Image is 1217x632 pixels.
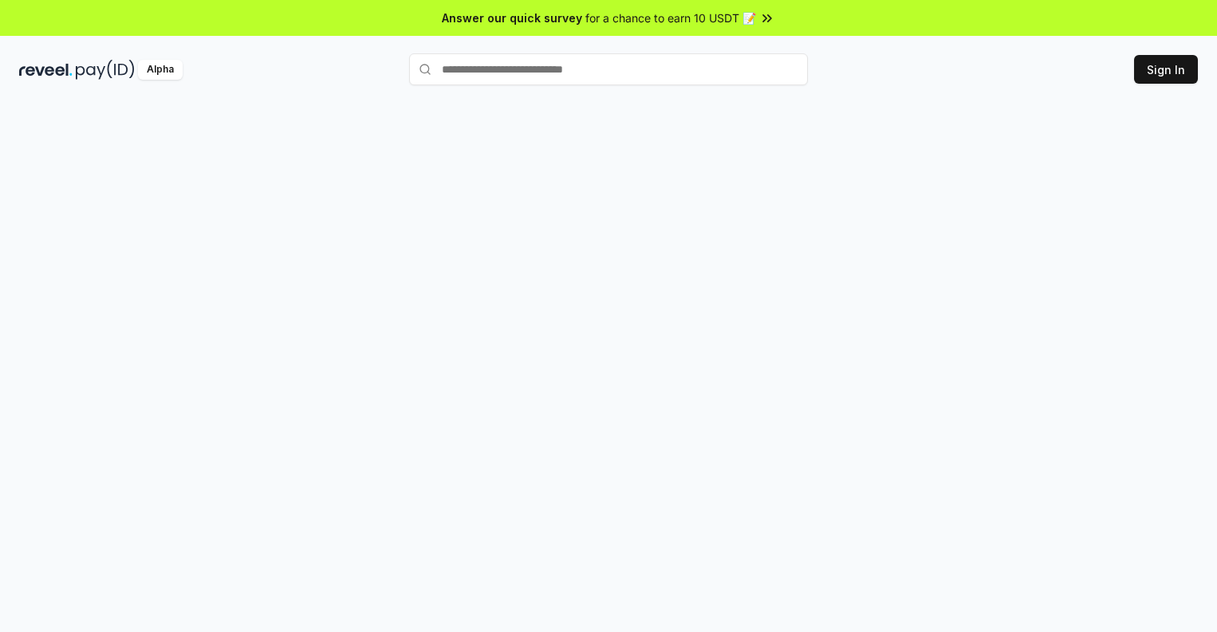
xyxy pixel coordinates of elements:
[442,10,582,26] span: Answer our quick survey
[138,60,183,80] div: Alpha
[585,10,756,26] span: for a chance to earn 10 USDT 📝
[76,60,135,80] img: pay_id
[19,60,73,80] img: reveel_dark
[1134,55,1198,84] button: Sign In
